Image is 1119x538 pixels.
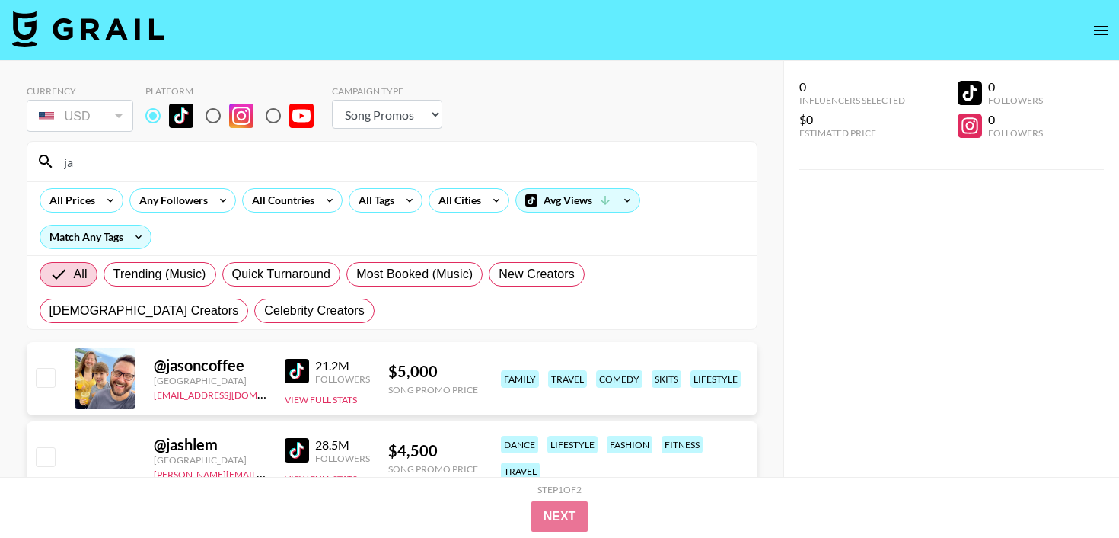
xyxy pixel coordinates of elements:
div: fitness [662,436,703,453]
div: All Tags [349,189,397,212]
div: @ jasoncoffee [154,356,266,375]
div: @ jashlem [154,435,266,454]
div: Followers [315,453,370,464]
div: Step 1 of 2 [537,484,582,495]
a: [EMAIL_ADDRESS][DOMAIN_NAME] [154,386,307,401]
div: Followers [315,373,370,385]
div: Followers [988,127,1043,139]
img: Grail Talent [12,11,164,47]
div: comedy [596,370,642,388]
div: $ 5,000 [388,362,478,381]
div: Any Followers [130,189,211,212]
iframe: Drift Widget Chat Controller [1043,462,1101,520]
div: All Prices [40,189,98,212]
div: Song Promo Price [388,384,478,395]
span: Trending (Music) [113,265,206,283]
div: Influencers Selected [799,94,905,106]
div: skits [652,370,681,388]
span: Quick Turnaround [232,265,331,283]
div: 0 [988,79,1043,94]
div: [GEOGRAPHIC_DATA] [154,454,266,466]
div: Match Any Tags [40,226,151,248]
div: Avg Views [516,189,639,212]
span: All [74,265,88,283]
div: USD [30,103,130,130]
button: View Full Stats [285,473,357,485]
button: Next [531,501,588,532]
div: travel [548,370,587,388]
div: lifestyle [690,370,741,388]
div: Song Promo Price [388,463,478,475]
span: [DEMOGRAPHIC_DATA] Creators [49,302,239,320]
a: [PERSON_NAME][EMAIL_ADDRESS][DOMAIN_NAME] [154,466,379,480]
div: $ 4,500 [388,441,478,460]
div: travel [501,463,540,480]
div: Estimated Price [799,127,905,139]
div: Campaign Type [332,85,442,97]
div: family [501,370,539,388]
div: Platform [145,85,326,97]
div: 0 [799,79,905,94]
div: All Countries [243,189,317,212]
input: Search by User Name [55,149,748,174]
div: dance [501,436,538,453]
img: YouTube [289,104,314,128]
span: Most Booked (Music) [356,265,473,283]
button: View Full Stats [285,394,357,405]
img: TikTok [285,359,309,383]
div: Currency [27,85,133,97]
div: fashion [607,436,652,453]
div: Followers [988,94,1043,106]
button: open drawer [1086,15,1116,46]
span: Celebrity Creators [264,302,365,320]
div: $0 [799,112,905,127]
img: Instagram [229,104,253,128]
span: New Creators [499,265,575,283]
div: [GEOGRAPHIC_DATA] [154,375,266,386]
div: All Cities [429,189,484,212]
div: lifestyle [547,436,598,453]
img: TikTok [169,104,193,128]
img: TikTok [285,438,309,463]
div: Currency is locked to USD [27,97,133,135]
div: 28.5M [315,437,370,453]
div: 0 [988,112,1043,127]
div: 21.2M [315,358,370,373]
